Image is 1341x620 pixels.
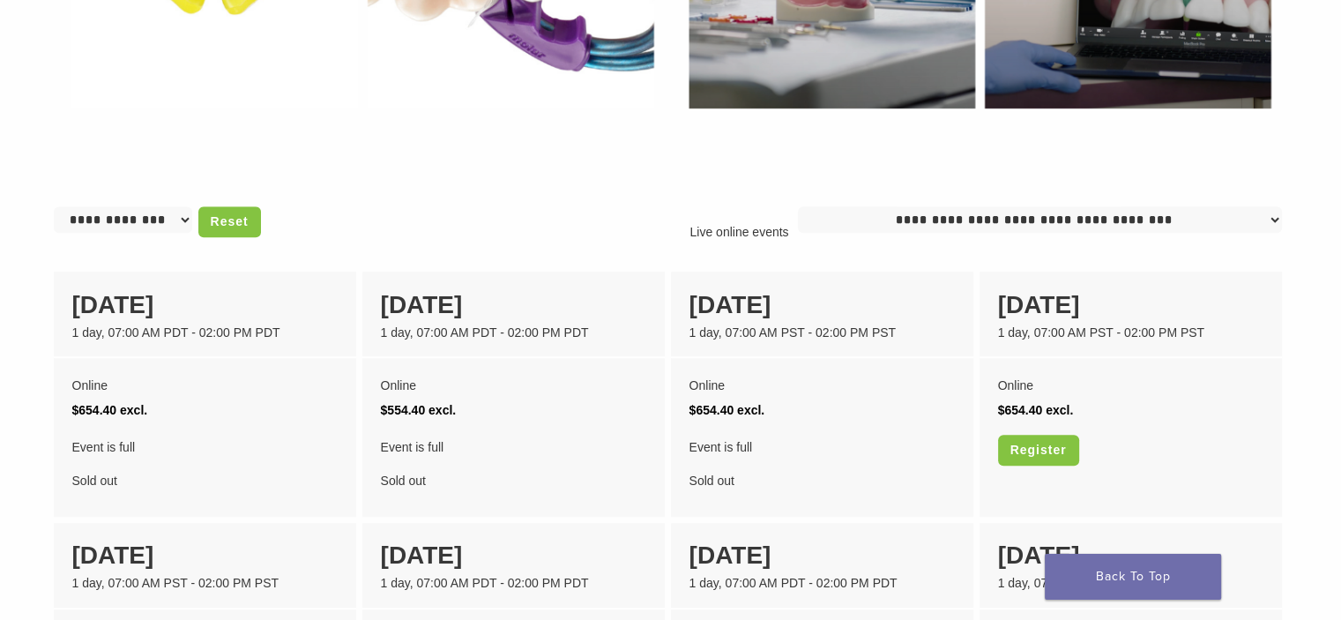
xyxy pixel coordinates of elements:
div: [DATE] [998,287,1263,324]
span: excl. [1046,403,1073,417]
span: Event is full [72,435,338,459]
span: Event is full [689,435,955,459]
div: [DATE] [381,537,646,574]
div: 1 day, 07:00 AM PST - 02:00 PM PST [72,574,338,593]
div: Sold out [689,435,955,493]
div: Online [72,373,338,398]
div: [DATE] [689,537,955,574]
span: $654.40 [998,403,1043,417]
div: Online [689,373,955,398]
span: $654.40 [689,403,734,417]
div: 1 day, 07:00 AM PDT - 02:00 PM PDT [381,574,646,593]
div: 1 day, 07:00 AM PST - 02:00 PM PST [998,324,1263,342]
div: Online [381,373,646,398]
div: Sold out [381,435,646,493]
div: [DATE] [689,287,955,324]
div: [DATE] [998,537,1263,574]
p: Live online events [681,223,797,242]
div: 1 day, 07:00 AM PDT - 02:00 PM PDT [381,324,646,342]
span: $654.40 [72,403,117,417]
div: [DATE] [72,287,338,324]
div: 1 day, 07:00 AM PDT - 02:00 PM PDT [689,574,955,593]
div: [DATE] [381,287,646,324]
a: Register [998,435,1079,466]
div: 1 day, 07:00 AM PDT - 02:00 PM PDT [998,574,1263,593]
a: Reset [198,206,261,237]
div: Sold out [72,435,338,493]
span: Event is full [381,435,646,459]
div: 1 day, 07:00 AM PST - 02:00 PM PST [689,324,955,342]
div: [DATE] [72,537,338,574]
span: excl. [428,403,456,417]
span: excl. [120,403,147,417]
a: Back To Top [1045,554,1221,600]
span: excl. [737,403,764,417]
span: $554.40 [381,403,426,417]
div: 1 day, 07:00 AM PDT - 02:00 PM PDT [72,324,338,342]
div: Online [998,373,1263,398]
